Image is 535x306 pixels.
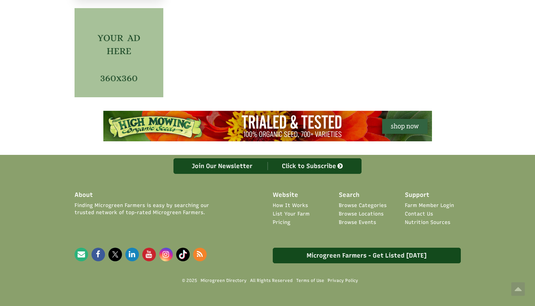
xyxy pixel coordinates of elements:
[250,278,293,284] span: All Rights Reserved
[405,191,429,200] span: Support
[273,202,308,209] a: How It Works
[339,202,387,209] a: Browse Categories
[273,191,298,200] span: Website
[405,202,454,209] a: Farm Member Login
[182,278,197,284] span: © 2025
[176,248,190,261] img: Microgreen Directory Tiktok
[108,248,122,261] img: Microgreen Directory X
[75,191,93,200] span: About
[328,278,358,284] a: Privacy Policy
[75,202,230,217] span: Finding Microgreen Farmers is easy by searching our trusted network of top-rated Microgreen Farmers.
[268,162,358,170] div: Click to Subscribe
[173,158,362,174] a: Join Our Newsletter Click to Subscribe
[339,191,359,200] span: Search
[405,219,450,226] a: Nutrition Sources
[339,210,384,218] a: Browse Locations
[75,8,164,97] img: Copy of side banner (1)
[273,248,461,263] a: Microgreen Farmers - Get Listed [DATE]
[405,210,433,218] a: Contact Us
[177,162,268,170] div: Join Our Newsletter
[273,219,290,226] a: Pricing
[296,278,324,284] a: Terms of Use
[103,111,432,141] img: High
[339,219,376,226] a: Browse Events
[273,210,310,218] a: List Your Farm
[201,278,247,284] a: Microgreen Directory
